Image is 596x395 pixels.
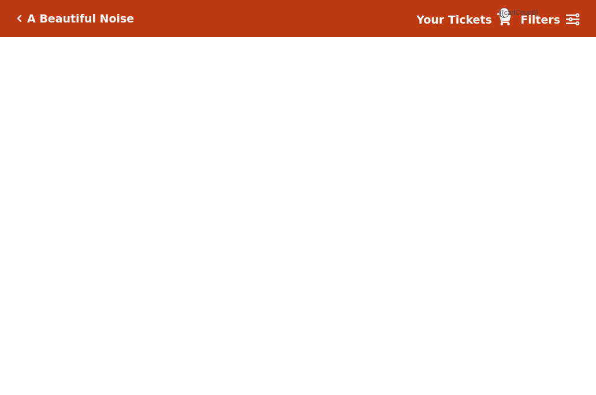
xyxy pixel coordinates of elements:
[416,13,492,26] strong: Your Tickets
[416,12,511,28] a: Your Tickets {{cartCount}}
[520,12,579,28] a: Filters
[520,13,560,26] strong: Filters
[17,14,22,22] a: Click here to go back to filters
[27,12,134,25] h5: A Beautiful Noise
[499,7,509,18] span: {{cartCount}}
